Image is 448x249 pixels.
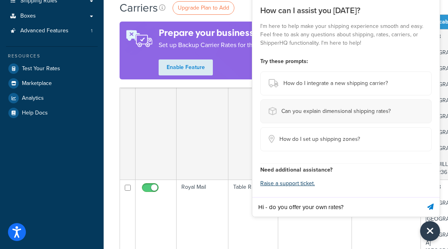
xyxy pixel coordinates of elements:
[120,22,159,55] img: ad-rules-rateshop-fe6ec290ccb7230408bd80ed9643f0289d75e0ffd9eb532fc0e269fcd187b520.png
[20,13,36,20] span: Boxes
[6,91,98,105] a: Analytics
[260,166,432,174] h4: Need additional assistance?
[6,24,98,38] a: Advanced Features 1
[421,197,440,217] button: Send message
[177,29,228,180] td: UPS
[260,5,432,16] p: How can I assist you [DATE]?
[6,106,98,120] a: Help Docs
[178,4,229,12] span: Upgrade Plan to Add
[228,29,278,180] td: Table Rates
[260,179,315,188] a: Raise a support ticket.
[252,198,420,217] input: Ask a question
[22,110,48,117] span: Help Docs
[260,71,432,95] button: How do I integrate a new shipping carrier?
[260,57,432,65] h4: Try these prompts:
[6,61,98,76] a: Test Your Rates
[91,28,92,34] span: 1
[420,221,440,241] button: Close Resource Center
[6,76,98,91] a: Marketplace
[22,80,52,87] span: Marketplace
[20,28,69,34] span: Advanced Features
[283,78,388,89] span: How do I integrate a new shipping carrier?
[6,9,98,24] a: Boxes
[260,22,432,47] p: I'm here to help make your shipping experience smooth and easy. Feel free to ask any questions ab...
[260,127,432,151] button: How do I set up shipping zones?
[6,24,98,38] li: Advanced Features
[22,95,44,102] span: Analytics
[22,65,60,72] span: Test Your Rates
[260,99,432,123] button: Can you explain dimensional shipping rates?
[159,59,213,75] a: Enable Feature
[281,106,391,117] span: Can you explain dimensional shipping rates?
[173,1,234,15] a: Upgrade Plan to Add
[6,53,98,59] div: Resources
[159,40,405,51] p: Set up Backup Carrier Rates for the rare circumstances of downtime for a live rate carrier.
[279,134,360,145] span: How do I set up shipping zones?
[159,26,405,40] h4: Prepare your business and never miss a sale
